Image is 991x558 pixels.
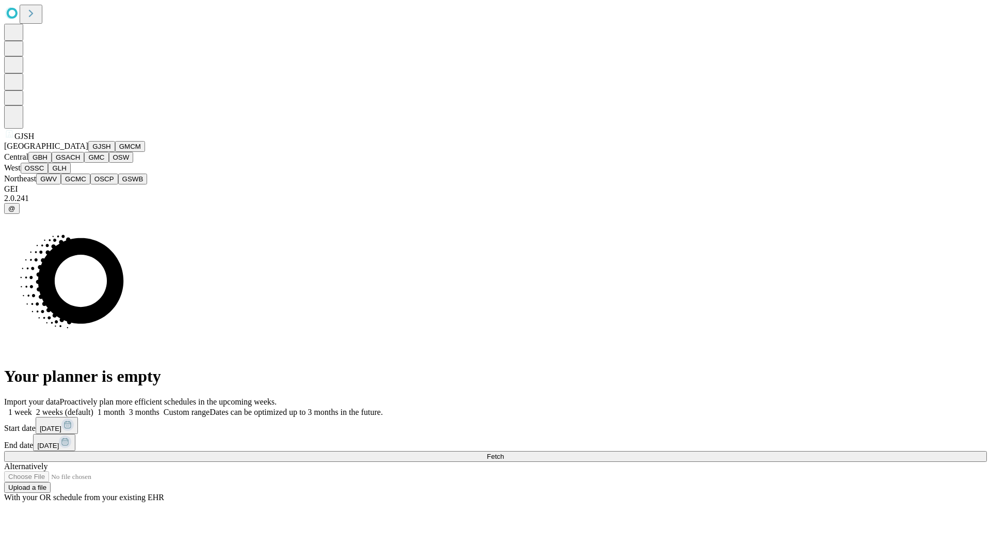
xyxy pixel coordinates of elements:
[109,152,134,163] button: OSW
[48,163,70,174] button: GLH
[36,174,61,184] button: GWV
[88,141,115,152] button: GJSH
[4,493,164,502] span: With your OR schedule from your existing EHR
[4,482,51,493] button: Upload a file
[21,163,49,174] button: OSSC
[52,152,84,163] button: GSACH
[4,184,987,194] div: GEI
[115,141,145,152] button: GMCM
[4,397,60,406] span: Import your data
[4,203,20,214] button: @
[4,142,88,150] span: [GEOGRAPHIC_DATA]
[37,442,59,450] span: [DATE]
[4,163,21,172] span: West
[4,194,987,203] div: 2.0.241
[8,408,32,416] span: 1 week
[14,132,34,141] span: GJSH
[4,174,36,183] span: Northeast
[84,152,108,163] button: GMC
[164,408,210,416] span: Custom range
[4,367,987,386] h1: Your planner is empty
[28,152,52,163] button: GBH
[210,408,382,416] span: Dates can be optimized up to 3 months in the future.
[33,434,75,451] button: [DATE]
[4,434,987,451] div: End date
[61,174,90,184] button: GCMC
[40,425,61,432] span: [DATE]
[60,397,277,406] span: Proactively plan more efficient schedules in the upcoming weeks.
[36,408,93,416] span: 2 weeks (default)
[129,408,159,416] span: 3 months
[4,152,28,161] span: Central
[4,451,987,462] button: Fetch
[98,408,125,416] span: 1 month
[487,453,504,460] span: Fetch
[90,174,118,184] button: OSCP
[36,417,78,434] button: [DATE]
[8,205,15,212] span: @
[4,417,987,434] div: Start date
[4,462,47,471] span: Alternatively
[118,174,148,184] button: GSWB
